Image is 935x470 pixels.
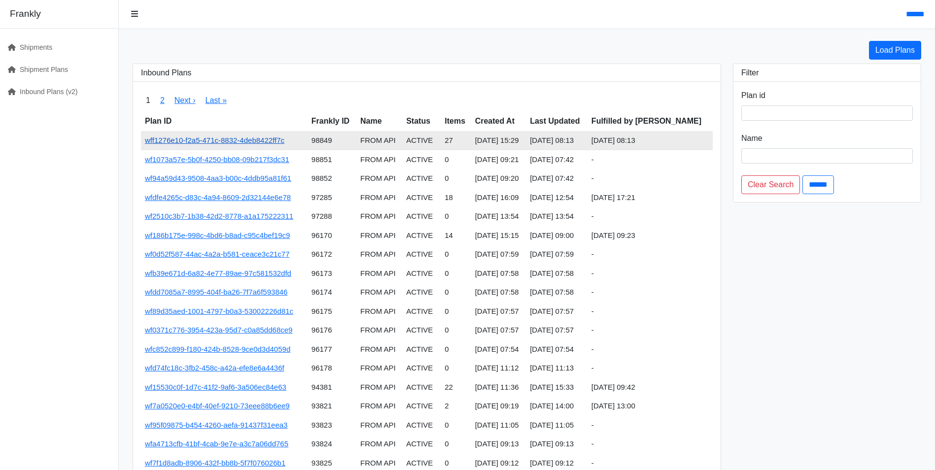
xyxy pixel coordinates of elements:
td: FROM API [356,359,402,378]
td: [DATE] 07:57 [526,302,588,321]
a: wf7a0520e0-e4bf-40ef-9210-73eee88b6ee9 [145,402,290,410]
a: wf186b175e-998c-4bd6-b8ad-c95c4bef19c9 [145,231,290,239]
td: - [588,150,713,169]
td: [DATE] 08:13 [588,131,713,150]
td: 96177 [308,340,356,359]
td: ACTIVE [402,131,441,150]
td: 0 [441,245,471,264]
td: - [588,169,713,188]
a: 2 [160,96,165,104]
td: [DATE] 07:42 [526,150,588,169]
a: Last » [205,96,227,104]
td: 0 [441,435,471,454]
td: 0 [441,359,471,378]
td: 98852 [308,169,356,188]
td: 94381 [308,378,356,397]
th: Status [402,111,441,131]
td: [DATE] 07:57 [471,302,526,321]
td: 93824 [308,435,356,454]
a: wfdfe4265c-d83c-4a94-8609-2d32144e6e78 [145,193,291,201]
td: ACTIVE [402,378,441,397]
td: 0 [441,321,471,340]
td: [DATE] 07:58 [526,264,588,283]
a: Next › [174,96,196,104]
td: ACTIVE [402,435,441,454]
td: [DATE] 07:54 [526,340,588,359]
td: 0 [441,207,471,226]
td: 22 [441,378,471,397]
td: 96178 [308,359,356,378]
td: FROM API [356,207,402,226]
td: FROM API [356,150,402,169]
a: wf2510c3b7-1b38-42d2-8778-a1a175222311 [145,212,293,220]
a: wff1276e10-f2a5-471c-8832-4deb8422ff7c [145,136,284,144]
td: [DATE] 09:13 [526,435,588,454]
nav: pager [141,90,713,111]
td: [DATE] 07:58 [471,283,526,302]
td: FROM API [356,378,402,397]
td: 27 [441,131,471,150]
label: Plan id [741,90,765,101]
td: ACTIVE [402,321,441,340]
td: 0 [441,264,471,283]
td: FROM API [356,245,402,264]
td: - [588,207,713,226]
a: wf0371c776-3954-423a-95d7-c0a85dd68ce9 [145,326,292,334]
td: 96176 [308,321,356,340]
td: [DATE] 09:00 [526,226,588,245]
td: [DATE] 07:59 [471,245,526,264]
td: - [588,283,713,302]
td: [DATE] 09:42 [588,378,713,397]
td: ACTIVE [402,169,441,188]
td: [DATE] 15:29 [471,131,526,150]
td: [DATE] 07:54 [471,340,526,359]
th: Last Updated [526,111,588,131]
a: wf89d35aed-1001-4797-b0a3-53002226d81c [145,307,293,315]
td: - [588,340,713,359]
td: FROM API [356,188,402,207]
th: Frankly ID [308,111,356,131]
td: 0 [441,283,471,302]
td: 2 [441,397,471,416]
td: FROM API [356,397,402,416]
td: ACTIVE [402,359,441,378]
td: 0 [441,416,471,435]
td: ACTIVE [402,283,441,302]
td: FROM API [356,131,402,150]
td: ACTIVE [402,416,441,435]
td: 97285 [308,188,356,207]
td: [DATE] 15:33 [526,378,588,397]
td: ACTIVE [402,302,441,321]
a: wfb39e671d-6a82-4e77-89ae-97c581532dfd [145,269,291,277]
a: wfdd7085a7-8995-404f-ba26-7f7a6f593846 [145,288,287,296]
td: [DATE] 07:42 [526,169,588,188]
td: 0 [441,150,471,169]
td: 0 [441,169,471,188]
td: ACTIVE [402,245,441,264]
td: [DATE] 11:05 [526,416,588,435]
a: wfa4713cfb-41bf-4cab-9e7e-a3c7a06dd765 [145,439,288,448]
a: wf7f1d8adb-8906-432f-bb8b-5f7f076026b1 [145,459,285,467]
th: Plan ID [141,111,308,131]
td: 96175 [308,302,356,321]
td: [DATE] 07:59 [526,245,588,264]
td: FROM API [356,302,402,321]
label: Name [741,133,762,144]
td: 18 [441,188,471,207]
td: [DATE] 09:23 [588,226,713,245]
td: - [588,302,713,321]
td: 14 [441,226,471,245]
th: Name [356,111,402,131]
td: [DATE] 11:36 [471,378,526,397]
td: 97288 [308,207,356,226]
td: [DATE] 11:12 [471,359,526,378]
a: wf15530c0f-1d7c-41f2-9af6-3a506ec84e63 [145,383,286,391]
td: [DATE] 14:00 [526,397,588,416]
td: - [588,321,713,340]
td: 96173 [308,264,356,283]
td: ACTIVE [402,150,441,169]
td: FROM API [356,169,402,188]
h3: Filter [741,68,913,77]
td: [DATE] 09:21 [471,150,526,169]
span: 1 [141,90,155,111]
